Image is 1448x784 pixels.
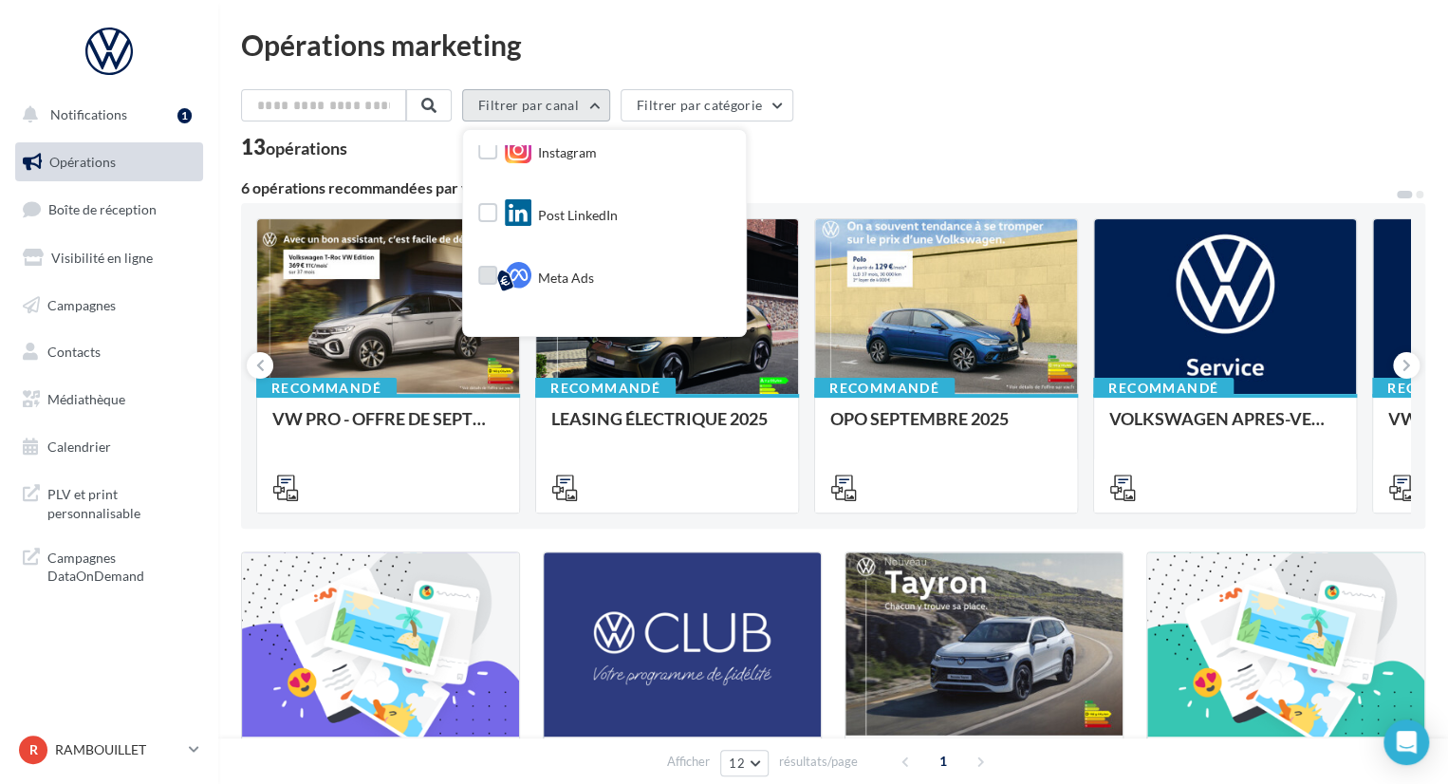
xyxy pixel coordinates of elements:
span: Notifications [50,106,127,122]
div: VW PRO - OFFRE DE SEPTEMBRE 25 [272,409,504,447]
div: Recommandé [256,378,397,399]
span: Contacts [47,344,101,360]
a: PLV et print personnalisable [11,474,207,530]
button: Notifications 1 [11,95,199,135]
span: 12 [729,756,745,771]
a: Calendrier [11,427,207,467]
a: Opérations [11,142,207,182]
a: Contacts [11,332,207,372]
span: Médiathèque [47,391,125,407]
span: Instagram [538,143,597,162]
span: Meta Ads [538,269,594,288]
div: OPO SEPTEMBRE 2025 [830,409,1062,447]
span: Calendrier [47,439,111,455]
span: Campagnes [47,296,116,312]
span: résultats/page [779,753,858,771]
span: Visibilité en ligne [51,250,153,266]
button: Filtrer par catégorie [621,89,793,121]
div: opérations [266,140,347,157]
div: VOLKSWAGEN APRES-VENTE [1109,409,1341,447]
a: Campagnes [11,286,207,326]
span: 1 [928,746,958,776]
div: Opérations marketing [241,30,1425,59]
div: Recommandé [535,378,676,399]
p: RAMBOUILLET [55,740,181,759]
span: R [29,740,38,759]
a: Médiathèque [11,380,207,420]
a: Visibilité en ligne [11,238,207,278]
div: LEASING ÉLECTRIQUE 2025 [551,409,783,447]
div: Recommandé [814,378,955,399]
span: Campagnes DataOnDemand [47,545,195,586]
span: Afficher [667,753,710,771]
div: 1 [177,108,192,123]
a: Boîte de réception [11,189,207,230]
div: 6 opérations recommandées par votre enseigne [241,180,1395,196]
span: PLV et print personnalisable [47,481,195,522]
div: 13 [241,137,347,158]
a: Campagnes DataOnDemand [11,537,207,593]
span: Post LinkedIn [538,206,618,225]
span: Opérations [49,154,116,170]
span: Boîte de réception [48,201,157,217]
div: Recommandé [1093,378,1234,399]
a: R RAMBOUILLET [15,732,203,768]
div: Open Intercom Messenger [1383,719,1429,765]
button: Filtrer par canal [462,89,610,121]
button: 12 [720,750,769,776]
